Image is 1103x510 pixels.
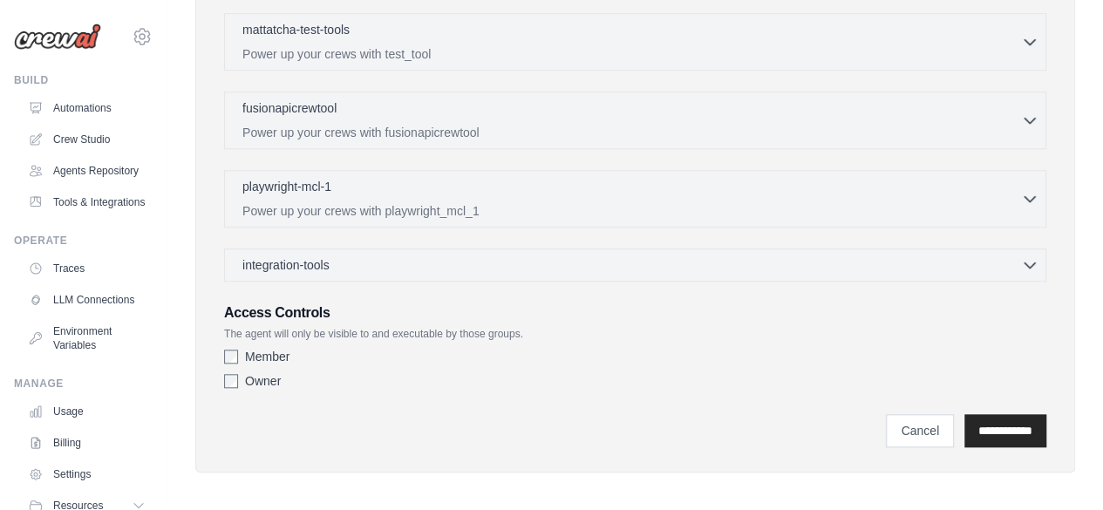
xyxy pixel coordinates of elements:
p: Power up your crews with playwright_mcl_1 [242,202,1021,220]
a: Cancel [886,414,954,447]
button: fusionapicrewtool Power up your crews with fusionapicrewtool [232,99,1038,141]
div: Manage [14,377,153,391]
p: Power up your crews with fusionapicrewtool [242,124,1021,141]
a: LLM Connections [21,286,153,314]
p: mattatcha-test-tools [242,21,350,38]
a: Environment Variables [21,317,153,359]
a: Traces [21,255,153,282]
label: Owner [245,372,281,390]
label: Member [245,348,289,365]
span: integration-tools [242,256,330,274]
p: fusionapicrewtool [242,99,337,117]
p: Power up your crews with test_tool [242,45,1021,63]
p: playwright-mcl-1 [242,178,331,195]
div: Operate [14,234,153,248]
button: mattatcha-test-tools Power up your crews with test_tool [232,21,1038,63]
a: Tools & Integrations [21,188,153,216]
a: Billing [21,429,153,457]
a: Agents Repository [21,157,153,185]
img: Logo [14,24,101,50]
h3: Access Controls [224,303,1046,323]
button: playwright-mcl-1 Power up your crews with playwright_mcl_1 [232,178,1038,220]
a: Crew Studio [21,126,153,153]
a: Automations [21,94,153,122]
p: The agent will only be visible to and executable by those groups. [224,327,1046,341]
button: integration-tools [232,256,1038,274]
a: Settings [21,460,153,488]
div: Build [14,73,153,87]
a: Usage [21,398,153,425]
